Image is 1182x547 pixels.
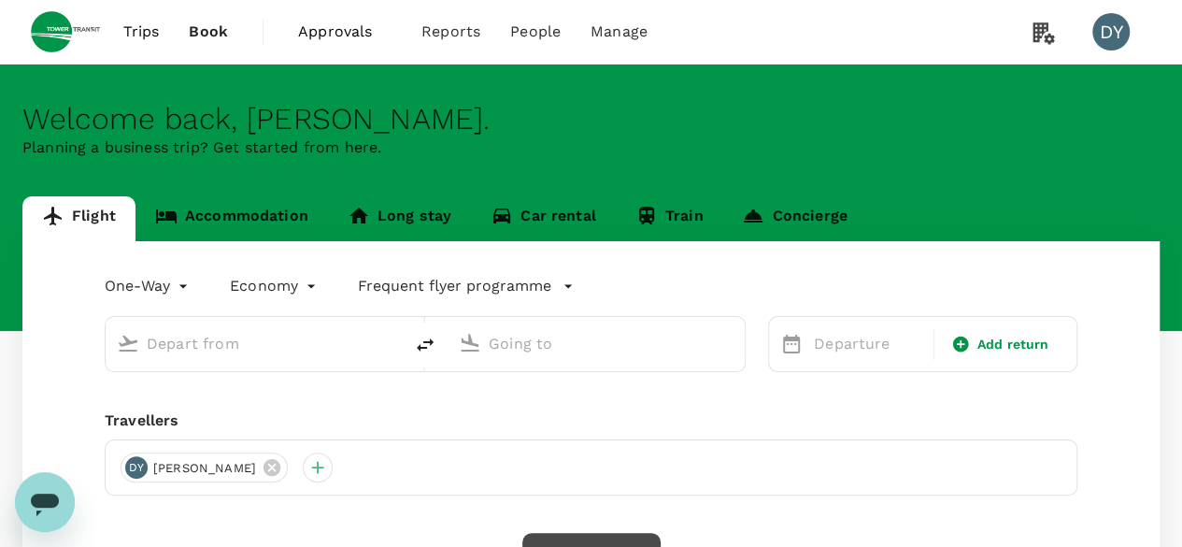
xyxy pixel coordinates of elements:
[358,275,551,297] p: Frequent flyer programme
[421,21,480,43] span: Reports
[105,271,192,301] div: One-Way
[298,21,392,43] span: Approvals
[135,196,328,241] a: Accommodation
[1092,13,1130,50] div: DY
[471,196,616,241] a: Car rental
[189,21,228,43] span: Book
[147,329,363,358] input: Depart from
[22,137,1160,159] p: Planning a business trip? Get started from here.
[121,453,288,482] div: DY[PERSON_NAME]
[814,333,922,355] p: Departure
[510,21,561,43] span: People
[722,196,866,241] a: Concierge
[390,341,393,345] button: Open
[403,323,448,367] button: delete
[142,459,267,478] span: [PERSON_NAME]
[123,21,160,43] span: Trips
[732,341,735,345] button: Open
[22,11,108,52] img: Tower Transit Singapore
[616,196,723,241] a: Train
[328,196,471,241] a: Long stay
[489,329,705,358] input: Going to
[358,275,574,297] button: Frequent flyer programme
[22,196,135,241] a: Flight
[105,410,1077,432] div: Travellers
[977,335,1049,354] span: Add return
[230,271,320,301] div: Economy
[22,102,1160,137] div: Welcome back , [PERSON_NAME] .
[125,456,148,479] div: DY
[591,21,648,43] span: Manage
[15,472,75,532] iframe: Button to launch messaging window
